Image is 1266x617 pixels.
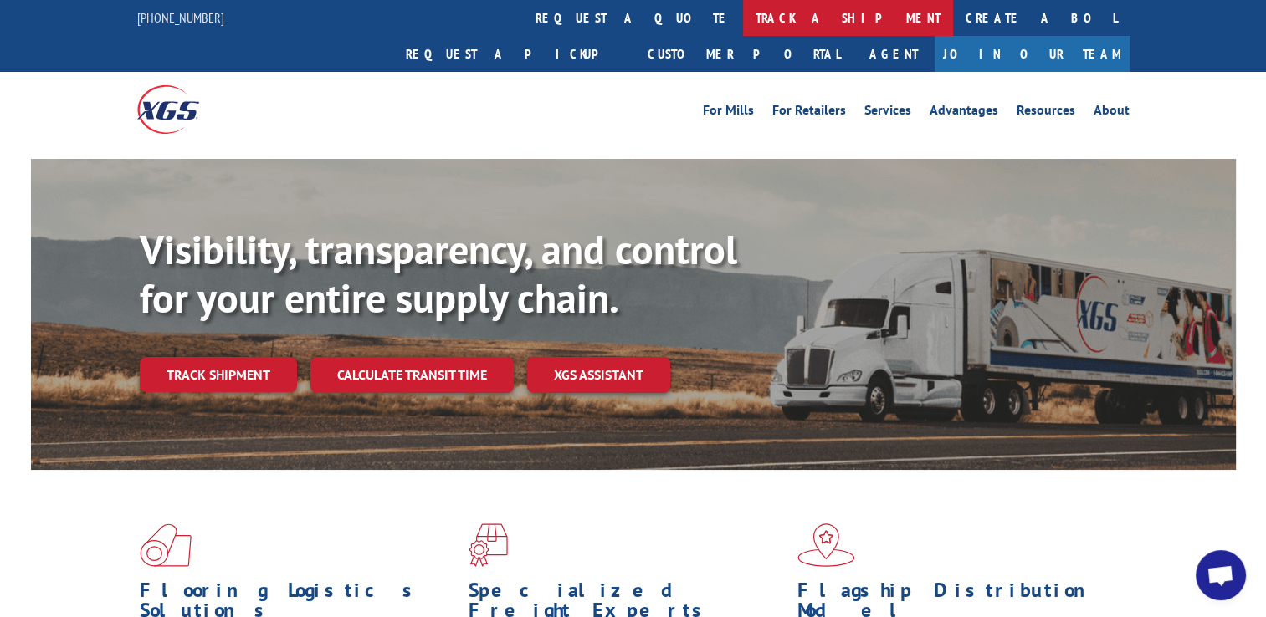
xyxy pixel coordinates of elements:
a: XGS ASSISTANT [527,357,670,393]
a: Track shipment [140,357,297,392]
a: [PHONE_NUMBER] [137,9,224,26]
a: For Mills [703,104,754,122]
a: Services [864,104,911,122]
a: Open chat [1196,550,1246,600]
a: For Retailers [772,104,846,122]
a: Resources [1017,104,1075,122]
img: xgs-icon-total-supply-chain-intelligence-red [140,523,192,567]
a: Customer Portal [635,36,853,72]
a: Request a pickup [393,36,635,72]
a: Join Our Team [935,36,1130,72]
a: About [1094,104,1130,122]
a: Calculate transit time [310,357,514,393]
img: xgs-icon-focused-on-flooring-red [469,523,508,567]
b: Visibility, transparency, and control for your entire supply chain. [140,223,737,324]
img: xgs-icon-flagship-distribution-model-red [797,523,855,567]
a: Agent [853,36,935,72]
a: Advantages [930,104,998,122]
